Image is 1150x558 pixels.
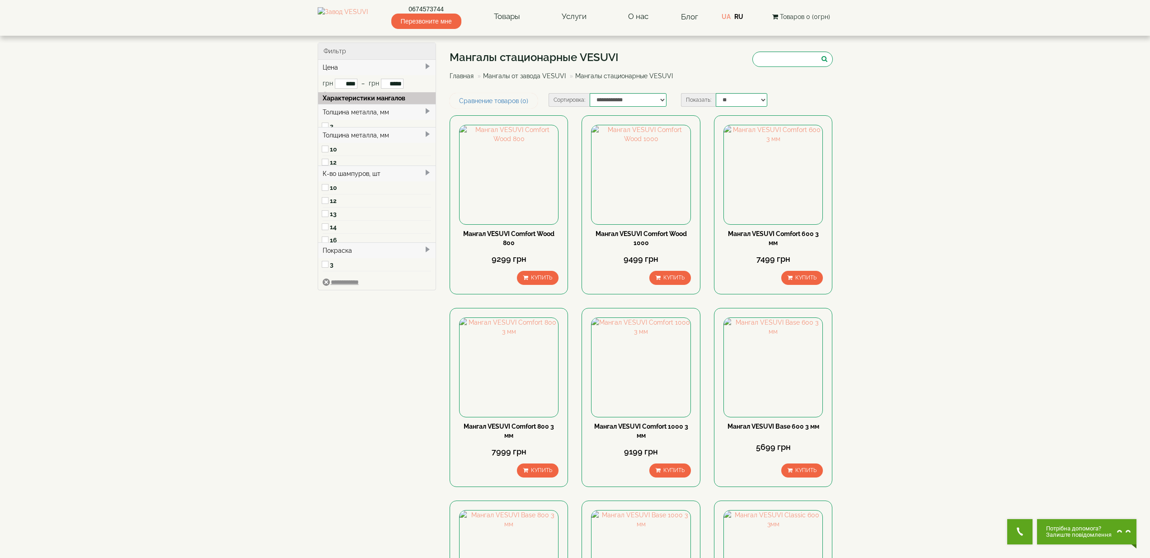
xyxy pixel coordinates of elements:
[330,209,431,218] label: 13
[781,463,823,478] button: Купить
[649,271,691,285] button: Купить
[723,441,823,453] div: 5699 грн
[770,12,833,22] button: Товаров 0 (0грн)
[1046,532,1112,538] span: Залиште повідомлення
[450,52,680,63] h1: Мангалы стационарные VESUVI
[728,230,819,246] a: Мангал VESUVI Comfort 600 3 мм
[619,6,657,27] a: О нас
[323,80,333,87] span: грн
[460,125,558,224] img: Мангал VESUVI Comfort Wood 800
[391,5,461,14] a: 0674573744
[531,467,552,473] span: Купить
[330,260,431,269] label: 3
[450,93,538,109] a: Сравнение товаров (0)
[330,158,431,167] label: 12
[330,122,431,131] label: 3
[330,145,431,154] label: 10
[361,80,365,87] span: –
[318,127,436,143] div: Толщина металла, мм
[318,7,368,26] img: Завод VESUVI
[722,13,731,20] a: UA
[1007,519,1033,544] button: Get Call button
[450,72,474,80] a: Главная
[318,104,436,120] div: Толщина металла, мм
[460,318,558,416] img: Мангал VESUVI Comfort 800 3 мм
[369,80,379,87] span: грн
[591,125,690,224] img: Мангал VESUVI Comfort Wood 1000
[330,222,431,232] label: 14
[483,72,566,80] a: Мангалы от завода VESUVI
[517,463,559,478] button: Купить
[781,271,823,285] button: Купить
[663,274,685,281] span: Купить
[1037,519,1136,544] button: Chat button
[724,318,822,416] img: Мангал VESUVI Base 600 3 мм
[318,242,436,258] div: Покраска
[1046,525,1112,532] span: Потрібна допомога?
[459,253,559,265] div: 9299 грн
[464,423,554,439] a: Мангал VESUVI Comfort 800 3 мм
[795,467,817,473] span: Купить
[318,60,436,75] div: Цена
[485,6,529,27] a: Товары
[591,446,690,458] div: 9199 грн
[724,125,822,224] img: Мангал VESUVI Comfort 600 3 мм
[318,92,436,104] div: Характеристики мангалов
[330,273,431,282] label: Да
[330,236,431,245] label: 16
[463,230,554,246] a: Мангал VESUVI Comfort Wood 800
[596,230,687,246] a: Мангал VESUVI Comfort Wood 1000
[734,13,743,20] a: RU
[531,274,552,281] span: Купить
[549,93,590,107] label: Сортировка:
[318,166,436,181] div: К-во шампуров, шт
[568,71,673,80] li: Мангалы стационарные VESUVI
[681,12,698,21] a: Блог
[728,423,819,430] a: Мангал VESUVI Base 600 3 мм
[723,253,823,265] div: 7499 грн
[318,43,436,60] div: Фильтр
[591,318,690,416] img: Мангал VESUVI Comfort 1000 3 мм
[517,271,559,285] button: Купить
[591,253,690,265] div: 9499 грн
[330,196,431,205] label: 12
[553,6,596,27] a: Услуги
[391,14,461,29] span: Перезвоните мне
[663,467,685,473] span: Купить
[795,274,817,281] span: Купить
[780,13,830,20] span: Товаров 0 (0грн)
[594,423,688,439] a: Мангал VESUVI Comfort 1000 3 мм
[649,463,691,478] button: Купить
[459,446,559,458] div: 7999 грн
[681,93,716,107] label: Показать:
[330,183,431,192] label: 10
